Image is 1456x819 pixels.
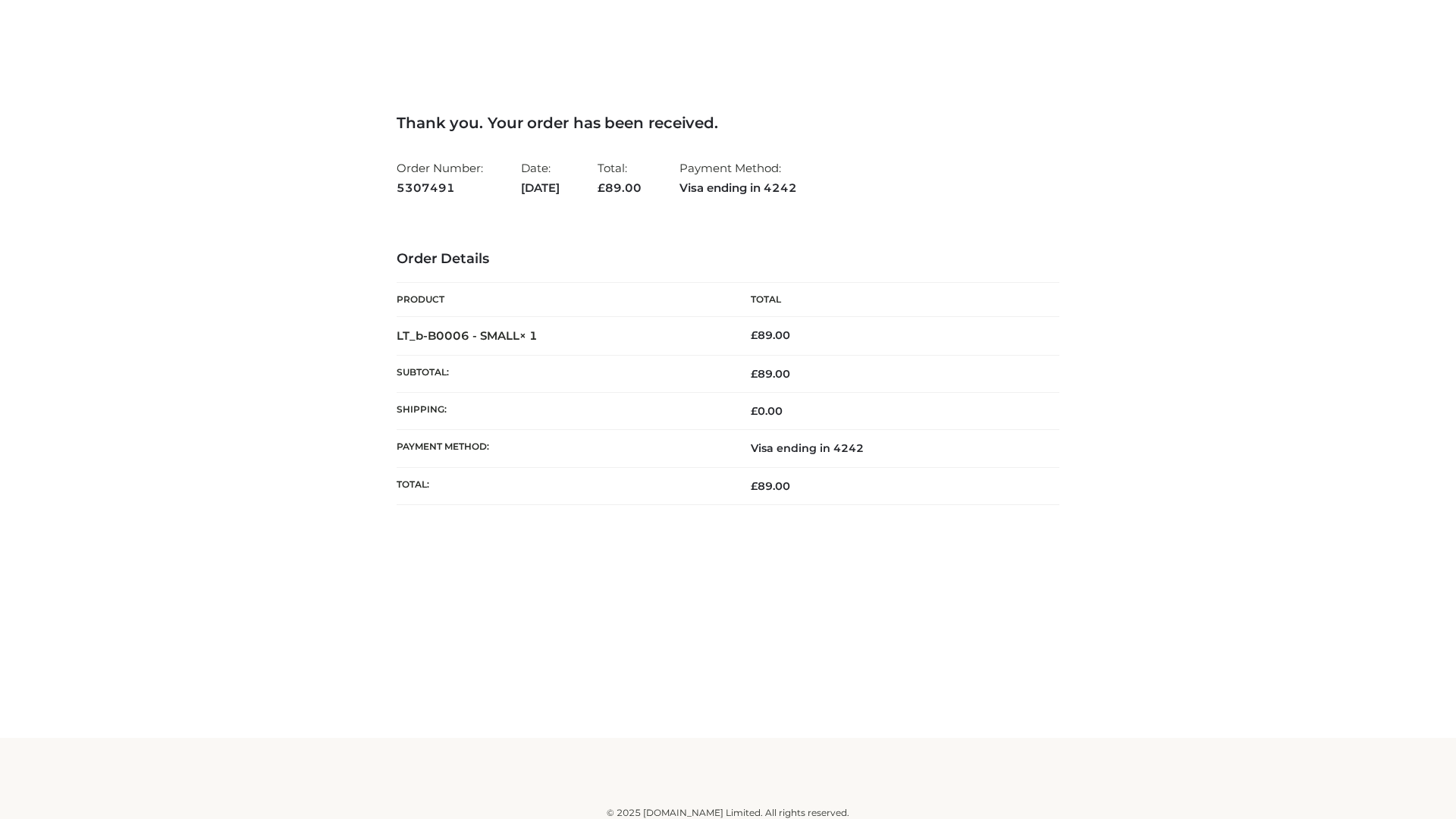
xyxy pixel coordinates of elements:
span: £ [751,367,758,381]
li: Payment Method: [679,155,797,201]
strong: Visa ending in 4242 [679,178,797,198]
h3: Thank you. Your order has been received. [397,114,1059,132]
th: Total: [397,467,728,504]
th: Product [397,283,728,317]
li: Date: [521,155,560,201]
th: Total [728,283,1059,317]
span: 89.00 [598,180,642,195]
span: £ [751,479,758,493]
strong: [DATE] [521,178,560,198]
li: Total: [598,155,642,201]
span: £ [751,328,758,342]
li: Order Number: [397,155,483,201]
span: £ [598,180,605,195]
th: Shipping: [397,393,728,430]
th: Subtotal: [397,355,728,392]
strong: × 1 [519,328,538,343]
bdi: 0.00 [751,404,783,418]
span: 89.00 [751,367,790,381]
span: £ [751,404,758,418]
th: Payment method: [397,430,728,467]
td: Visa ending in 4242 [728,430,1059,467]
bdi: 89.00 [751,328,790,342]
span: 89.00 [751,479,790,493]
strong: 5307491 [397,178,483,198]
h3: Order Details [397,251,1059,268]
strong: LT_b-B0006 - SMALL [397,328,538,343]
